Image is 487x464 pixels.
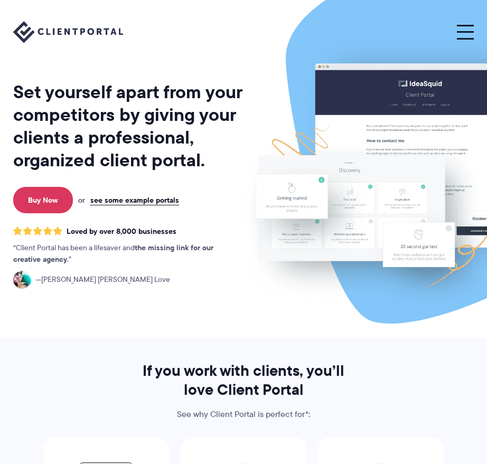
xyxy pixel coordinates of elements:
[130,408,357,422] p: See why Client Portal is perfect for*:
[13,187,73,213] a: Buy Now
[13,242,235,266] p: Client Portal has been a lifesaver and .
[78,195,85,205] span: or
[67,227,176,236] span: Loved by over 8,000 businesses
[90,195,179,205] a: see some example portals
[13,81,244,172] h1: Set yourself apart from your competitors by giving your clients a professional, organized client ...
[35,274,170,286] span: [PERSON_NAME] [PERSON_NAME] Love
[130,361,357,399] h2: If you work with clients, you’ll love Client Portal
[13,242,213,265] strong: the missing link for our creative agency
